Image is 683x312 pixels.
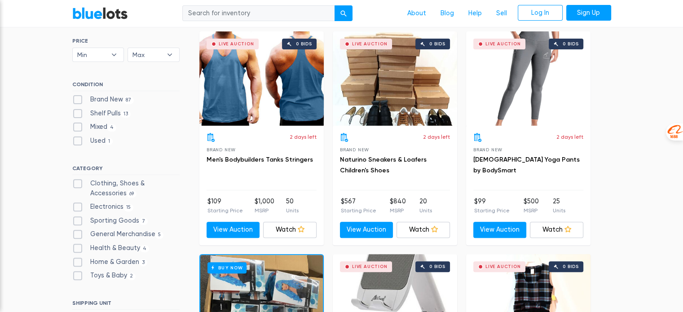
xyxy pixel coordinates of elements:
[563,42,579,46] div: 0 bids
[105,48,123,62] b: ▾
[397,222,450,238] a: Watch
[524,207,539,215] p: MSRP
[207,156,313,163] a: Men's Bodybuilders Tanks Stringers
[429,264,445,269] div: 0 bids
[474,197,510,215] li: $99
[489,5,514,22] a: Sell
[127,273,136,280] span: 2
[207,262,247,273] h6: Buy Now
[72,300,180,310] h6: SHIPPING UNIT
[466,31,590,126] a: Live Auction 0 bids
[473,222,527,238] a: View Auction
[352,264,388,269] div: Live Auction
[518,5,563,21] a: Log In
[341,207,376,215] p: Starting Price
[553,197,565,215] li: 25
[286,207,299,215] p: Units
[72,81,180,91] h6: CONDITION
[132,48,162,62] span: Max
[530,222,583,238] a: Watch
[419,197,432,215] li: 20
[341,197,376,215] li: $567
[199,31,324,126] a: Live Auction 0 bids
[433,5,461,22] a: Blog
[423,133,450,141] p: 2 days left
[72,229,164,239] label: General Merchandise
[524,197,539,215] li: $500
[106,138,113,145] span: 1
[72,165,180,175] h6: CATEGORY
[72,122,117,132] label: Mixed
[473,147,502,152] span: Brand New
[123,204,134,211] span: 15
[207,147,236,152] span: Brand New
[72,179,180,198] label: Clothing, Shoes & Accessories
[473,156,580,174] a: [DEMOGRAPHIC_DATA] Yoga Pants by BodySmart
[296,42,312,46] div: 0 bids
[207,197,243,215] li: $109
[182,5,335,22] input: Search for inventory
[72,95,134,105] label: Brand New
[474,207,510,215] p: Starting Price
[72,109,131,119] label: Shelf Pulls
[419,207,432,215] p: Units
[553,207,565,215] p: Units
[340,156,427,174] a: Naturino Sneakers & Loafers Children's Shoes
[219,42,254,46] div: Live Auction
[207,222,260,238] a: View Auction
[429,42,445,46] div: 0 bids
[72,38,180,44] h6: PRICE
[352,42,388,46] div: Live Auction
[139,218,148,225] span: 7
[123,97,134,104] span: 87
[390,207,406,215] p: MSRP
[461,5,489,22] a: Help
[121,110,131,118] span: 13
[556,133,583,141] p: 2 days left
[140,245,150,252] span: 4
[563,264,579,269] div: 0 bids
[72,216,148,226] label: Sporting Goods
[72,257,148,267] label: Home & Garden
[485,264,521,269] div: Live Auction
[340,147,369,152] span: Brand New
[340,222,393,238] a: View Auction
[263,222,317,238] a: Watch
[160,48,179,62] b: ▾
[107,124,117,132] span: 4
[400,5,433,22] a: About
[155,232,164,239] span: 5
[333,31,457,126] a: Live Auction 0 bids
[72,136,113,146] label: Used
[566,5,611,21] a: Sign Up
[255,207,274,215] p: MSRP
[255,197,274,215] li: $1,000
[72,271,136,281] label: Toys & Baby
[286,197,299,215] li: 50
[77,48,107,62] span: Min
[72,202,134,212] label: Electronics
[72,243,150,253] label: Health & Beauty
[139,259,148,266] span: 3
[390,197,406,215] li: $840
[290,133,317,141] p: 2 days left
[127,190,137,198] span: 69
[72,7,128,20] a: BlueLots
[207,207,243,215] p: Starting Price
[485,42,521,46] div: Live Auction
